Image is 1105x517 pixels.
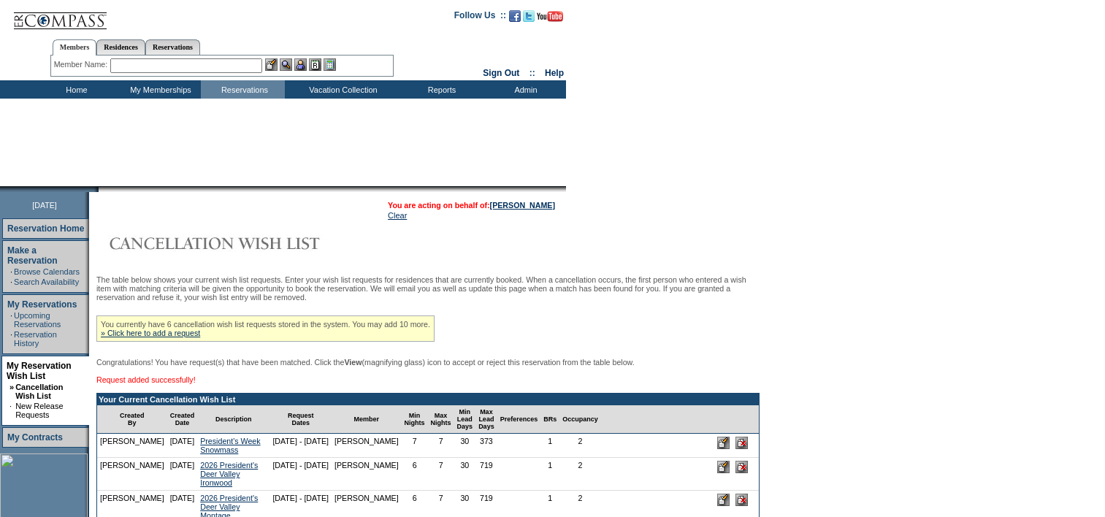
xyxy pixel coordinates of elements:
[14,330,57,348] a: Reservation History
[454,405,476,434] td: Min Lead Days
[117,80,201,99] td: My Memberships
[428,458,454,491] td: 7
[101,329,200,337] a: » Click here to add a request
[509,15,521,23] a: Become our fan on Facebook
[540,405,559,434] td: BRs
[717,437,730,449] input: Edit this Request
[97,434,167,458] td: [PERSON_NAME]
[97,458,167,491] td: [PERSON_NAME]
[15,383,63,400] a: Cancellation Wish List
[7,299,77,310] a: My Reservations
[9,383,14,391] b: »
[402,434,428,458] td: 7
[529,68,535,78] span: ::
[33,80,117,99] td: Home
[7,223,84,234] a: Reservation Home
[14,311,61,329] a: Upcoming Reservations
[402,405,428,434] td: Min Nights
[523,15,535,23] a: Follow us on Twitter
[280,58,292,71] img: View
[15,402,63,419] a: New Release Requests
[428,434,454,458] td: 7
[475,434,497,458] td: 373
[482,80,566,99] td: Admin
[344,358,362,367] b: View
[96,375,196,384] span: Request added successfully!
[97,394,759,405] td: Your Current Cancellation Wish List
[272,437,329,445] nobr: [DATE] - [DATE]
[475,405,497,434] td: Max Lead Days
[200,437,260,454] a: President's Week Snowmass
[540,458,559,491] td: 1
[454,9,506,26] td: Follow Us ::
[454,458,476,491] td: 30
[428,405,454,434] td: Max Nights
[167,458,198,491] td: [DATE]
[7,245,58,266] a: Make a Reservation
[324,58,336,71] img: b_calculator.gif
[54,58,110,71] div: Member Name:
[537,15,563,23] a: Subscribe to our YouTube Channel
[14,267,80,276] a: Browse Calendars
[294,58,307,71] img: Impersonate
[475,458,497,491] td: 719
[10,311,12,329] td: ·
[497,405,541,434] td: Preferences
[167,405,198,434] td: Created Date
[509,10,521,22] img: Become our fan on Facebook
[97,405,167,434] td: Created By
[483,68,519,78] a: Sign Out
[96,315,435,342] div: You currently have 6 cancellation wish list requests stored in the system. You may add 10 more.
[735,437,748,449] input: Delete this Request
[559,458,601,491] td: 2
[167,434,198,458] td: [DATE]
[10,267,12,276] td: ·
[332,458,402,491] td: [PERSON_NAME]
[201,80,285,99] td: Reservations
[559,434,601,458] td: 2
[717,461,730,473] input: Edit this Request
[398,80,482,99] td: Reports
[145,39,200,55] a: Reservations
[523,10,535,22] img: Follow us on Twitter
[559,405,601,434] td: Occupancy
[93,186,99,192] img: promoShadowLeftCorner.gif
[332,434,402,458] td: [PERSON_NAME]
[200,461,258,487] a: 2026 President's Deer Valley Ironwood
[717,494,730,506] input: Edit this Request
[99,186,100,192] img: blank.gif
[537,11,563,22] img: Subscribe to our YouTube Channel
[96,229,389,258] img: Cancellation Wish List
[454,434,476,458] td: 30
[10,277,12,286] td: ·
[9,402,14,419] td: ·
[545,68,564,78] a: Help
[197,405,269,434] td: Description
[32,201,57,210] span: [DATE]
[490,201,555,210] a: [PERSON_NAME]
[53,39,97,55] a: Members
[285,80,398,99] td: Vacation Collection
[309,58,321,71] img: Reservations
[388,201,555,210] span: You are acting on behalf of:
[735,494,748,506] input: Delete this Request
[735,461,748,473] input: Delete this Request
[272,494,329,502] nobr: [DATE] - [DATE]
[96,39,145,55] a: Residences
[269,405,332,434] td: Request Dates
[7,432,63,443] a: My Contracts
[10,330,12,348] td: ·
[332,405,402,434] td: Member
[402,458,428,491] td: 6
[388,211,407,220] a: Clear
[14,277,79,286] a: Search Availability
[540,434,559,458] td: 1
[272,461,329,470] nobr: [DATE] - [DATE]
[7,361,72,381] a: My Reservation Wish List
[265,58,278,71] img: b_edit.gif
